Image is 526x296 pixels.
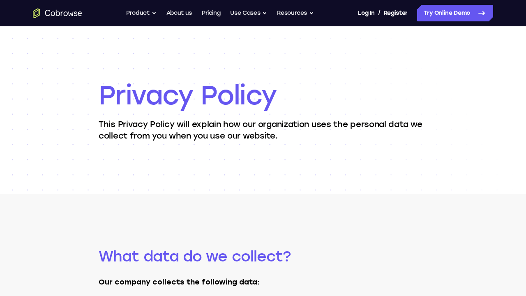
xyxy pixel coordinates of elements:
h1: Privacy Policy [99,79,427,112]
strong: Our company collects the following data: [99,277,260,287]
a: About us [166,5,192,21]
button: Use Cases [230,5,267,21]
button: Resources [277,5,314,21]
a: Register [384,5,408,21]
a: Go to the home page [33,8,82,18]
span: / [378,8,381,18]
h2: What data do we collect? [99,247,427,266]
a: Pricing [202,5,221,21]
a: Try Online Demo [417,5,493,21]
p: This Privacy Policy will explain how our organization uses the personal data we collect from you ... [99,118,427,141]
button: Product [126,5,157,21]
a: Log In [358,5,374,21]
